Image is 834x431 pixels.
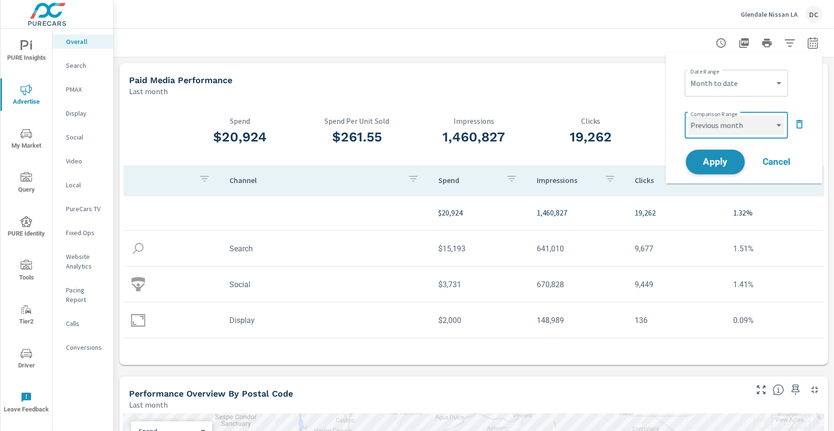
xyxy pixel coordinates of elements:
td: 136 [628,308,726,333]
p: Display [66,108,106,118]
p: Calls [66,319,106,328]
span: PURE Insights [3,40,49,64]
p: Spend [438,175,498,185]
td: $15,193 [431,237,529,261]
p: PMAX [66,85,106,94]
span: Advertise [3,84,49,108]
p: Social [66,132,106,142]
h3: 1,460,827 [415,129,532,145]
p: Video [66,156,106,166]
td: Search [222,237,431,261]
td: 1.41% [726,272,824,297]
p: Last month [129,86,168,97]
p: PureCars TV [66,204,106,214]
div: Local [53,178,113,192]
span: Tools [3,260,49,283]
img: icon-search.svg [131,241,145,256]
p: Conversions [66,343,106,352]
div: Calls [53,316,113,331]
span: Driver [3,348,49,371]
p: Website Analytics [66,252,106,271]
div: Display [53,106,113,120]
span: My Market [3,128,49,151]
button: Cancel [748,150,805,174]
div: PMAX [53,82,113,97]
p: Last month [129,399,168,410]
td: 670,828 [529,272,628,297]
h3: $261.55 [299,129,416,145]
button: Apply Filters [780,33,800,53]
span: Cancel [758,158,796,166]
p: $20,924 [438,207,521,218]
img: icon-social.svg [131,277,145,291]
span: Understand performance data by postal code. Individual postal codes can be selected and expanded ... [773,384,784,396]
div: Video [53,154,113,168]
p: Overall [66,37,106,46]
td: $2,000 [431,308,529,333]
p: CTR [649,117,766,125]
div: Conversions [53,340,113,355]
p: Spend Per Unit Sold [299,117,416,125]
p: Fixed Ops [66,228,106,237]
p: Clicks [635,175,695,185]
span: Query [3,172,49,195]
div: Social [53,130,113,144]
span: Tier2 [3,304,49,327]
td: Social [222,272,431,297]
div: Fixed Ops [53,226,113,240]
div: Overall [53,34,113,49]
div: Website Analytics [53,249,113,273]
h3: 1.32% [649,129,766,145]
p: Glendale Nissan LA [741,10,798,19]
button: Make Fullscreen [754,382,769,398]
button: Select Date Range [803,33,823,53]
td: 148,989 [529,308,628,333]
p: Impressions [537,175,597,185]
p: 1,460,827 [537,207,620,218]
td: Display [222,308,431,333]
button: "Export Report to PDF" [735,33,754,53]
td: 0.09% [726,308,824,333]
span: Save this to your personalized report [788,382,803,398]
p: Clicks [532,117,650,125]
p: Pacing Report [66,285,106,304]
div: nav menu [0,29,52,424]
td: 9,677 [628,237,726,261]
p: Search [66,61,106,70]
span: PURE Identity [3,216,49,239]
div: Pacing Report [53,283,113,307]
div: Search [53,58,113,73]
span: Leave Feedback [3,392,49,415]
td: 9,449 [628,272,726,297]
h3: 19,262 [532,129,650,145]
button: Print Report [758,33,777,53]
p: Local [66,180,106,190]
span: Apply [696,158,735,167]
p: Impressions [415,117,532,125]
td: $3,731 [431,272,529,297]
p: 19,262 [635,207,718,218]
h5: Paid Media Performance [129,75,232,85]
button: Apply [686,150,745,174]
td: 641,010 [529,237,628,261]
h5: Performance Overview By Postal Code [129,388,293,399]
div: PureCars TV [53,202,113,216]
h3: $20,924 [182,129,299,145]
img: icon-display.svg [131,313,145,327]
p: Channel [229,175,400,185]
p: 1.32% [733,207,816,218]
button: Minimize Widget [807,382,823,398]
div: DC [805,6,823,23]
p: Spend [182,117,299,125]
td: 1.51% [726,237,824,261]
